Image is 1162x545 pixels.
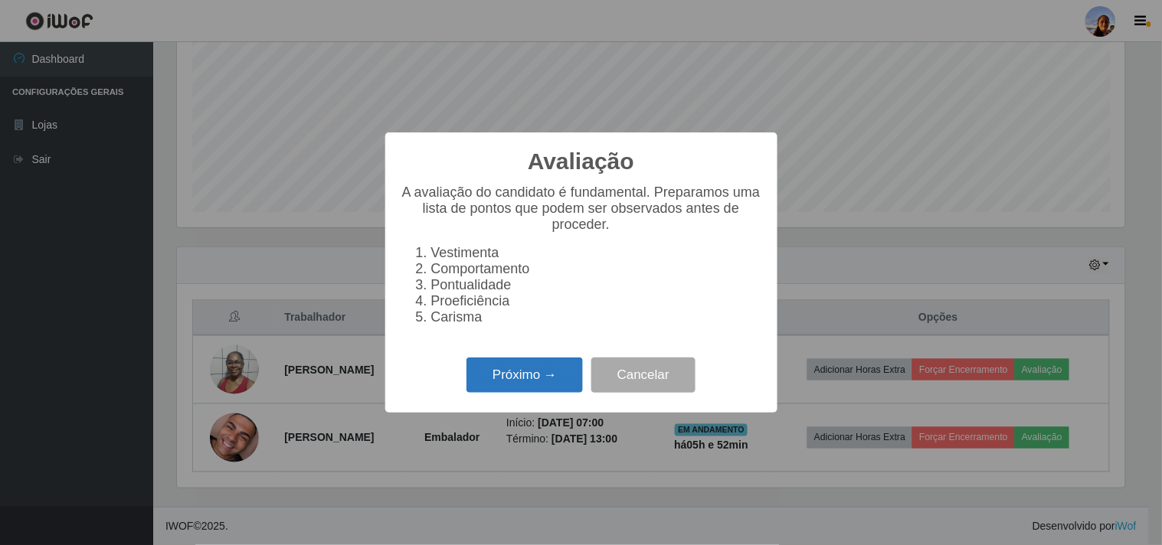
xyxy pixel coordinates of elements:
button: Próximo → [466,357,583,393]
button: Cancelar [591,357,696,393]
li: Pontualidade [431,277,762,293]
li: Vestimenta [431,245,762,261]
h2: Avaliação [528,148,634,175]
li: Proeficiência [431,293,762,309]
li: Comportamento [431,261,762,277]
p: A avaliação do candidato é fundamental. Preparamos uma lista de pontos que podem ser observados a... [401,184,762,233]
li: Carisma [431,309,762,325]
